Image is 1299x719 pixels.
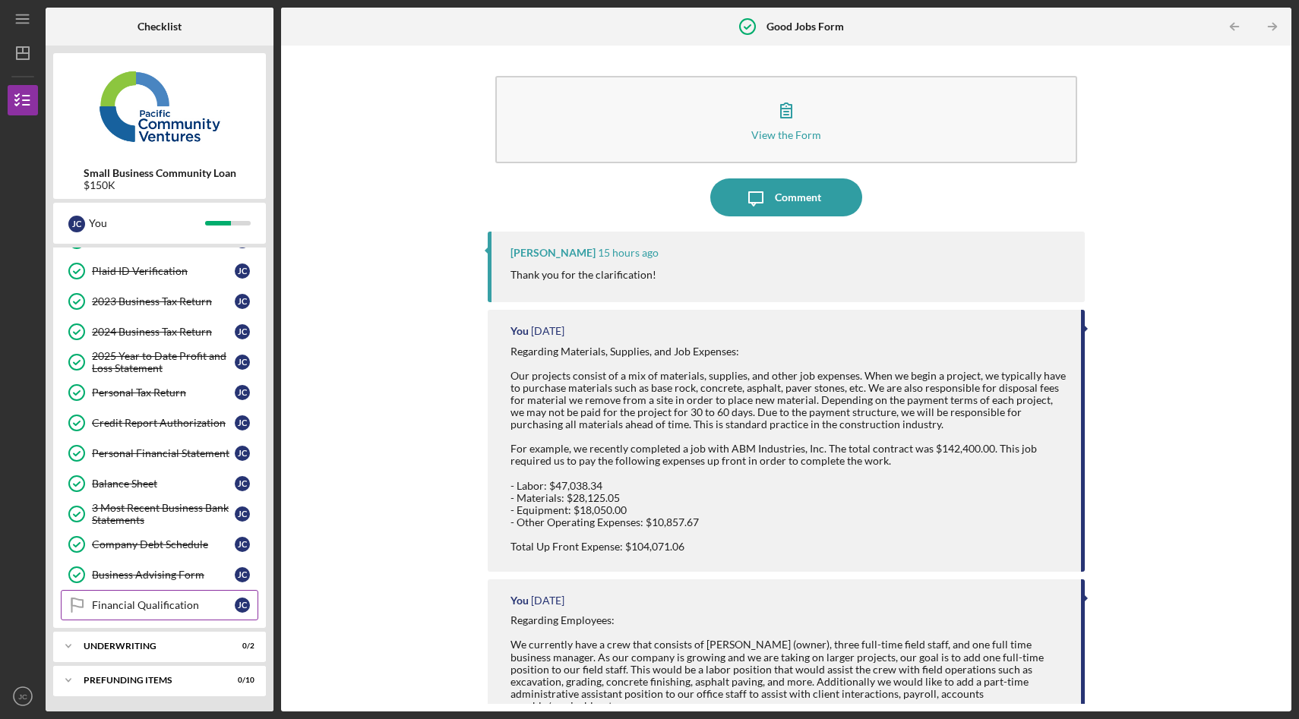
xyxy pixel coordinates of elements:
[92,295,235,307] div: 2023 Business Tax Return
[235,263,250,279] div: J C
[61,499,258,529] a: 3 Most Recent Business Bank StatementsJC
[531,594,564,607] time: 2025-09-06 02:27
[84,167,236,179] b: Small Business Community Loan
[61,468,258,499] a: Balance SheetJC
[227,642,254,651] div: 0 / 2
[598,247,659,259] time: 2025-09-08 03:06
[137,20,182,33] b: Checklist
[92,265,235,277] div: Plaid ID Verification
[61,560,258,590] a: Business Advising FormJC
[495,76,1077,163] button: View the Form
[92,599,235,611] div: Financial Qualification
[61,529,258,560] a: Company Debt ScheduleJC
[235,415,250,430] div: J C
[751,129,821,140] div: View the Form
[92,417,235,429] div: Credit Report Authorization
[61,590,258,620] a: Financial QualificationJC
[227,676,254,685] div: 0 / 10
[510,594,529,607] div: You
[61,286,258,317] a: 2023 Business Tax ReturnJC
[235,324,250,339] div: J C
[510,247,596,259] div: [PERSON_NAME]
[61,347,258,377] a: 2025 Year to Date Profit and Loss StatementJC
[61,256,258,286] a: Plaid ID VerificationJC
[89,210,205,236] div: You
[68,216,85,232] div: J C
[235,567,250,582] div: J C
[235,294,250,309] div: J C
[61,377,258,408] a: Personal Tax ReturnJC
[61,438,258,468] a: Personal Financial StatementJC
[766,20,844,33] b: Good Jobs Form
[531,325,564,337] time: 2025-09-06 02:41
[84,676,216,685] div: Prefunding Items
[510,266,656,283] p: Thank you for the clarification!
[53,61,266,152] img: Product logo
[710,178,862,216] button: Comment
[84,642,216,651] div: Underwriting
[510,325,529,337] div: You
[235,537,250,552] div: J C
[92,386,235,399] div: Personal Tax Return
[92,538,235,550] div: Company Debt Schedule
[61,408,258,438] a: Credit Report AuthorizationJC
[510,614,1066,712] div: Regarding Employees: We currently have a crew that consists of [PERSON_NAME] (owner), three full-...
[92,478,235,490] div: Balance Sheet
[92,447,235,459] div: Personal Financial Statement
[235,385,250,400] div: J C
[235,598,250,613] div: J C
[84,179,236,191] div: $150K
[235,355,250,370] div: J C
[18,692,27,701] text: JC
[235,446,250,461] div: J C
[510,345,1066,553] div: Regarding Materials, Supplies, and Job Expenses: Our projects consist of a mix of materials, supp...
[235,476,250,491] div: J C
[235,506,250,522] div: J C
[92,350,235,374] div: 2025 Year to Date Profit and Loss Statement
[8,681,38,711] button: JC
[61,317,258,347] a: 2024 Business Tax ReturnJC
[92,569,235,581] div: Business Advising Form
[92,326,235,338] div: 2024 Business Tax Return
[775,178,821,216] div: Comment
[92,502,235,526] div: 3 Most Recent Business Bank Statements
